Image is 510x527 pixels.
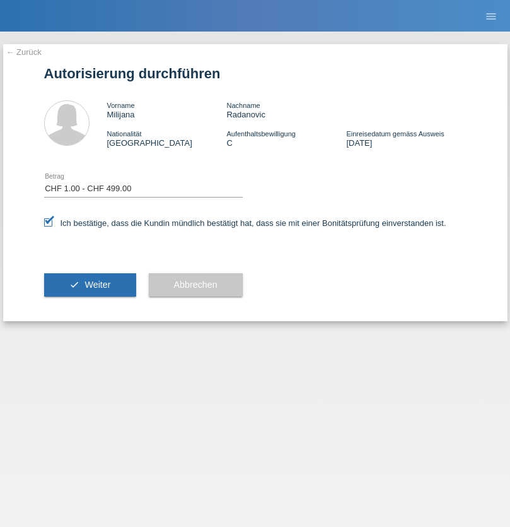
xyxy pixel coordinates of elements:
[44,273,136,297] button: check Weiter
[226,129,346,148] div: C
[226,100,346,119] div: Radanovic
[44,66,467,81] h1: Autorisierung durchführen
[84,280,110,290] span: Weiter
[107,100,227,119] div: Milijana
[226,102,260,109] span: Nachname
[346,130,444,138] span: Einreisedatum gemäss Ausweis
[6,47,42,57] a: ← Zurück
[346,129,466,148] div: [DATE]
[478,12,504,20] a: menu
[44,218,446,228] label: Ich bestätige, dass die Kundin mündlich bestätigt hat, dass sie mit einer Bonitätsprüfung einvers...
[174,280,217,290] span: Abbrechen
[107,129,227,148] div: [GEOGRAPHIC_DATA]
[226,130,295,138] span: Aufenthaltsbewilligung
[149,273,243,297] button: Abbrechen
[485,10,497,23] i: menu
[69,280,79,290] i: check
[107,130,142,138] span: Nationalität
[107,102,135,109] span: Vorname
